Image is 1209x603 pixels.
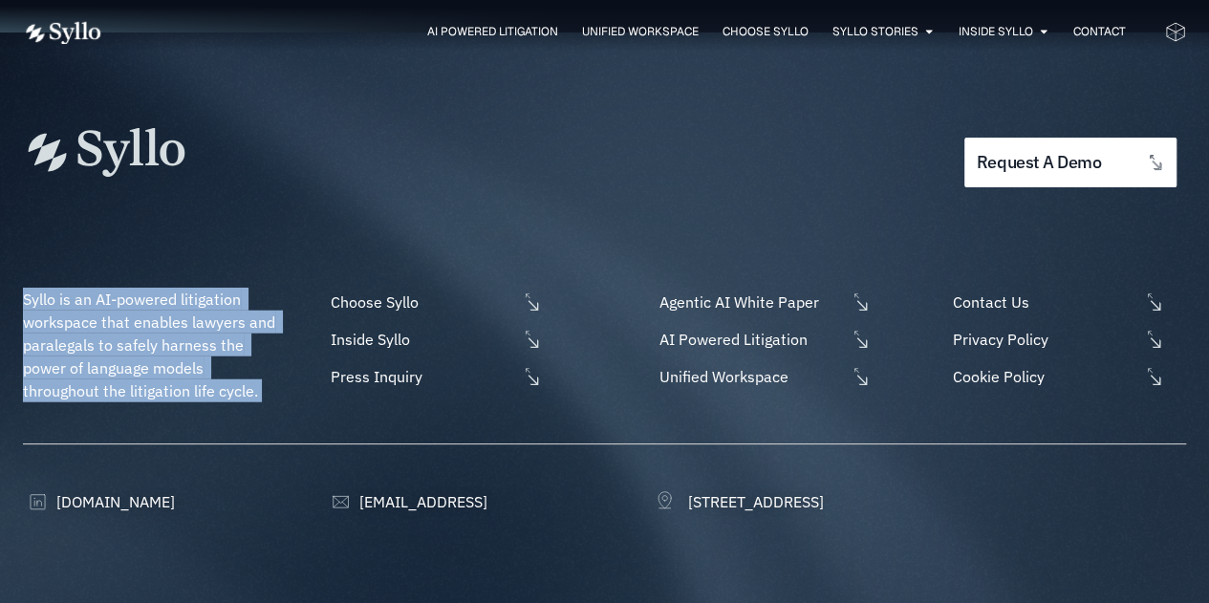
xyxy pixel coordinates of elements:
span: Agentic AI White Paper [655,291,846,313]
div: Menu Toggle [140,23,1126,41]
a: [DOMAIN_NAME] [23,490,175,513]
a: Contact [1073,23,1126,40]
span: [DOMAIN_NAME] [52,490,175,513]
a: Contact Us [948,291,1186,313]
span: Press Inquiry [326,365,517,388]
a: Cookie Policy [948,365,1186,388]
a: [STREET_ADDRESS] [655,490,824,513]
a: Press Inquiry [326,365,542,388]
a: Choose Syllo [723,23,809,40]
img: white logo [23,21,101,45]
a: AI Powered Litigation [427,23,558,40]
span: Choose Syllo [326,291,517,313]
span: Unified Workspace [655,365,846,388]
span: Cookie Policy [948,365,1139,388]
a: Syllo Stories [832,23,918,40]
span: Inside Syllo [326,328,517,351]
span: Syllo is an AI-powered litigation workspace that enables lawyers and paralegals to safely harness... [23,290,279,400]
a: [EMAIL_ADDRESS] [326,490,487,513]
span: Privacy Policy [948,328,1139,351]
span: AI Powered Litigation [655,328,846,351]
a: Agentic AI White Paper [655,291,871,313]
span: [STREET_ADDRESS] [683,490,824,513]
span: [EMAIL_ADDRESS] [355,490,487,513]
nav: Menu [140,23,1126,41]
a: Unified Workspace [655,365,871,388]
a: Inside Syllo [326,328,542,351]
a: Inside Syllo [959,23,1033,40]
a: Privacy Policy [948,328,1186,351]
a: request a demo [964,138,1177,188]
span: Contact Us [948,291,1139,313]
a: Unified Workspace [582,23,699,40]
a: AI Powered Litigation [655,328,871,351]
a: Choose Syllo [326,291,542,313]
span: request a demo [977,154,1101,172]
